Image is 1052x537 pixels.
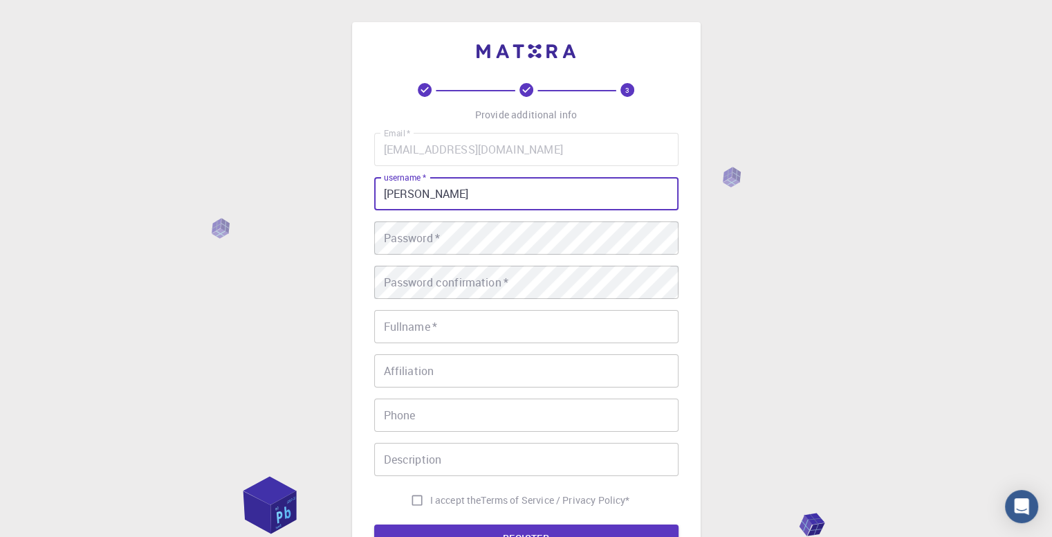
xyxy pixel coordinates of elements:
[481,493,629,507] p: Terms of Service / Privacy Policy *
[481,493,629,507] a: Terms of Service / Privacy Policy*
[475,108,577,122] p: Provide additional info
[625,85,629,95] text: 3
[1005,490,1038,523] div: Open Intercom Messenger
[430,493,481,507] span: I accept the
[384,172,426,183] label: username
[384,127,410,139] label: Email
